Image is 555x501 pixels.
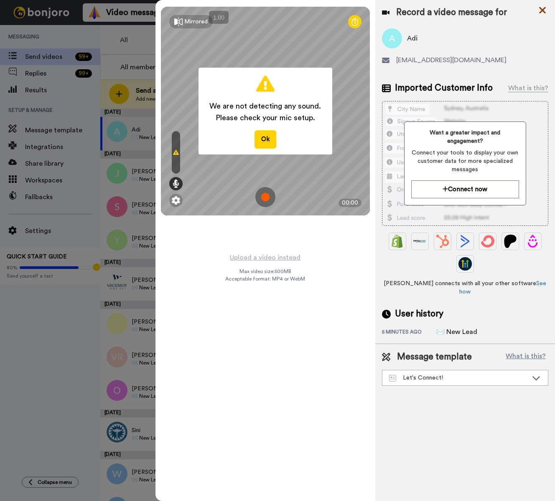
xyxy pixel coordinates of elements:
img: Ontraport [413,235,427,248]
span: Connect your tools to display your own customer data for more specialized messages [411,149,519,174]
div: 5 minutes ago [382,329,436,337]
img: Drip [526,235,540,248]
div: 00:00 [339,199,362,207]
button: Upload a video instead [227,252,303,263]
span: Want a greater impact and engagement? [411,129,519,145]
img: GoHighLevel [458,257,472,271]
span: Acceptable format: MP4 or WebM [225,276,305,282]
span: We are not detecting any sound. [209,100,321,112]
span: Max video size: 500 MB [239,268,291,275]
img: ActiveCampaign [458,235,472,248]
span: Imported Customer Info [395,82,493,94]
div: ✉️ New Lead [436,327,478,337]
button: Ok [255,130,276,148]
img: ic_gear.svg [172,196,180,205]
span: Message template [397,351,472,363]
img: Message-temps.svg [389,375,396,382]
img: Hubspot [436,235,449,248]
img: Patreon [504,235,517,248]
div: What is this? [508,83,548,93]
img: ic_record_start.svg [255,187,275,207]
div: Let's Connect! [389,374,528,382]
button: What is this? [503,351,548,363]
button: Connect now [411,180,519,198]
img: Shopify [391,235,404,248]
span: User history [395,308,443,320]
img: ConvertKit [481,235,494,248]
a: See how [459,281,546,295]
span: Please check your mic setup. [209,112,321,124]
span: [EMAIL_ADDRESS][DOMAIN_NAME] [396,55,507,65]
span: [PERSON_NAME] connects with all your other software [382,279,548,296]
